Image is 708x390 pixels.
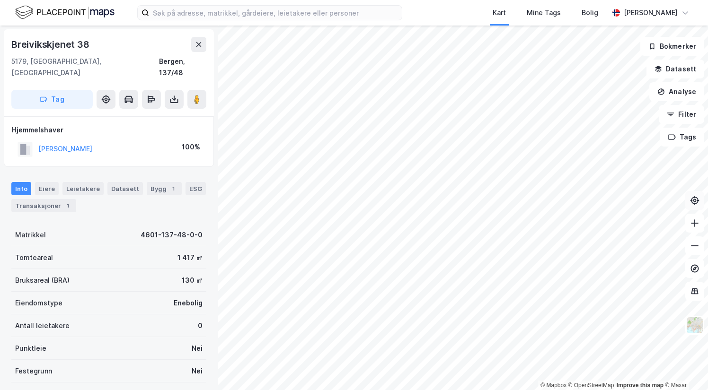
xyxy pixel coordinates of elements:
div: 130 ㎡ [182,275,203,286]
div: 4601-137-48-0-0 [141,229,203,241]
div: ESG [186,182,206,195]
div: Punktleie [15,343,46,354]
div: 1 417 ㎡ [177,252,203,263]
div: Kart [493,7,506,18]
img: logo.f888ab2527a4732fd821a326f86c7f29.svg [15,4,115,21]
div: Tomteareal [15,252,53,263]
div: 1 [168,184,178,193]
a: Mapbox [540,382,566,389]
div: Bygg [147,182,182,195]
div: 0 [198,320,203,331]
div: Mine Tags [527,7,561,18]
iframe: Chat Widget [661,345,708,390]
a: Improve this map [617,382,664,389]
div: 5179, [GEOGRAPHIC_DATA], [GEOGRAPHIC_DATA] [11,56,159,78]
div: [PERSON_NAME] [624,7,678,18]
div: Antall leietakere [15,320,70,331]
div: Bergen, 137/48 [159,56,206,78]
button: Datasett [646,60,704,78]
input: Søk på adresse, matrikkel, gårdeiere, leietakere eller personer [149,6,402,20]
div: Transaksjoner [11,199,76,212]
img: Z [686,316,704,334]
button: Bokmerker [640,37,704,56]
button: Tags [660,128,704,147]
div: Breivikskjenet 38 [11,37,91,52]
div: Nei [192,365,203,377]
div: Leietakere [62,182,104,195]
div: Nei [192,343,203,354]
button: Tag [11,90,93,109]
div: Bruksareal (BRA) [15,275,70,286]
div: Eiendomstype [15,297,62,309]
div: 1 [63,201,72,210]
div: Festegrunn [15,365,52,377]
div: 100% [182,141,200,153]
a: OpenStreetMap [568,382,614,389]
div: Bolig [582,7,598,18]
div: Matrikkel [15,229,46,241]
button: Filter [659,105,704,124]
button: Analyse [649,82,704,101]
div: Enebolig [174,297,203,309]
div: Eiere [35,182,59,195]
div: Info [11,182,31,195]
div: Hjemmelshaver [12,124,206,136]
div: Datasett [107,182,143,195]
